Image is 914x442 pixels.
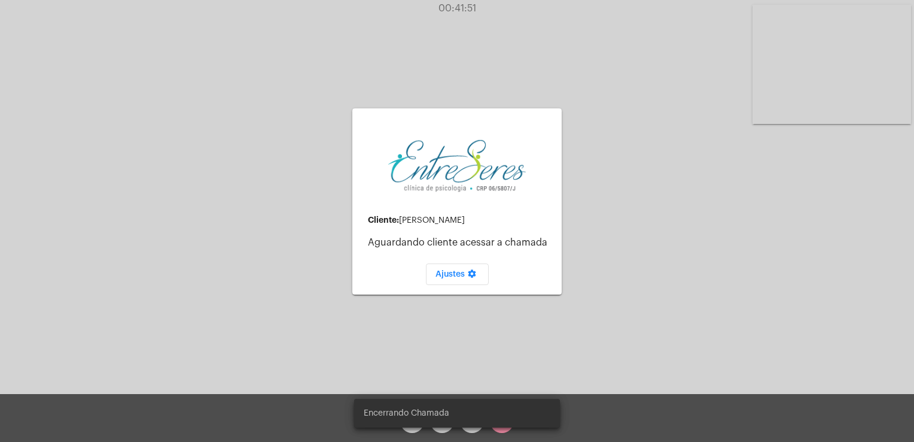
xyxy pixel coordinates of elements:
[364,407,449,419] span: Encerrando Chamada
[368,216,399,224] strong: Cliente:
[368,216,552,225] div: [PERSON_NAME]
[368,237,552,248] p: Aguardando cliente acessar a chamada
[426,264,489,285] button: Ajustes
[438,4,476,13] span: 00:41:51
[435,270,479,278] span: Ajustes
[388,138,526,193] img: aa27006a-a7e4-c883-abf8-315c10fe6841.png
[465,269,479,283] mat-icon: settings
